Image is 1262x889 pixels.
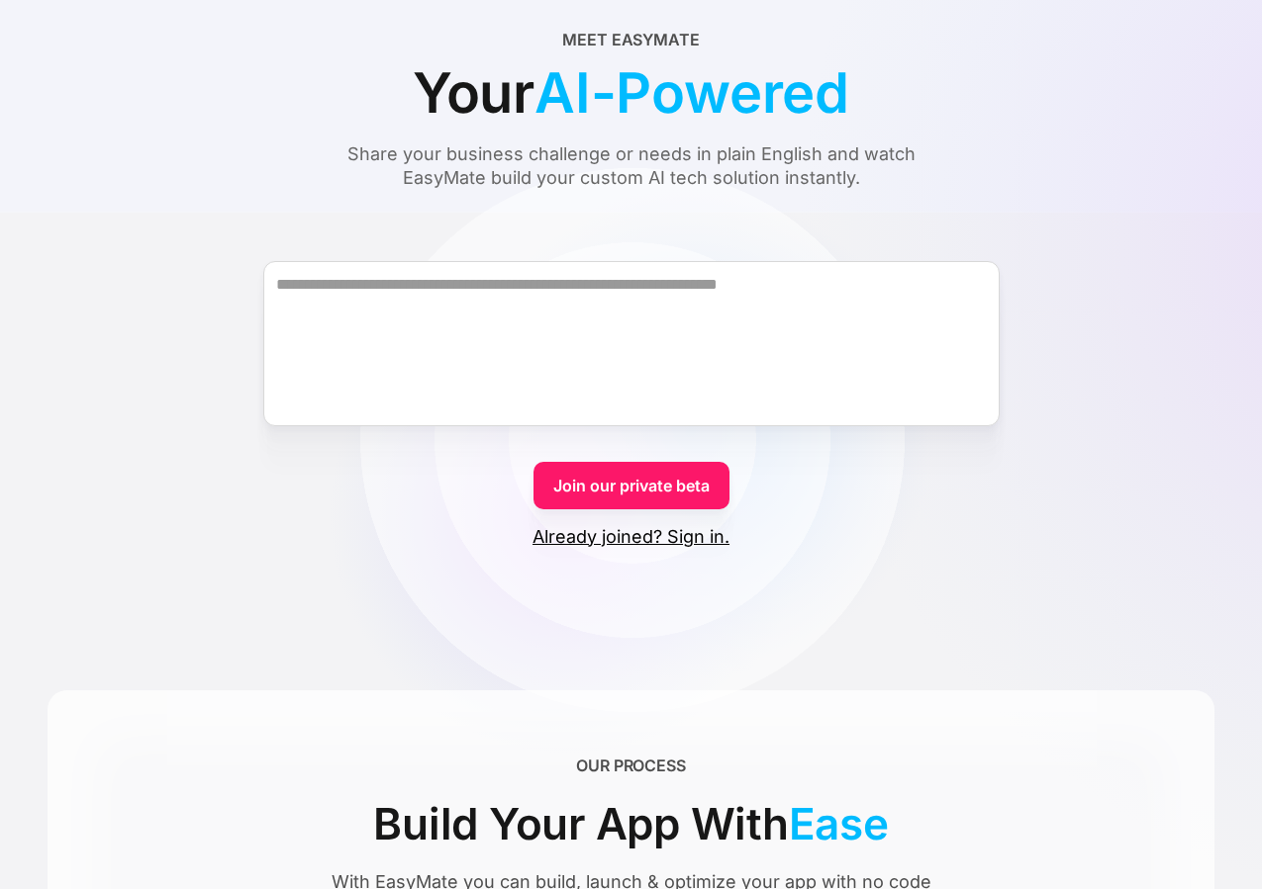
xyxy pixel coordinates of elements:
span: AI-Powered [534,51,849,134]
div: Meet EasyMate [562,28,700,51]
form: Form [48,225,1214,549]
a: Join our private beta [534,462,729,509]
span: Ease [789,789,889,858]
div: Share your business challenge or needs in plain English and watch EasyMate build your custom AI t... [310,142,953,190]
div: Build Your App With [373,789,888,858]
div: OUR PROCESS [576,754,686,777]
div: Your [413,51,849,134]
a: Already joined? Sign in. [533,525,729,549]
